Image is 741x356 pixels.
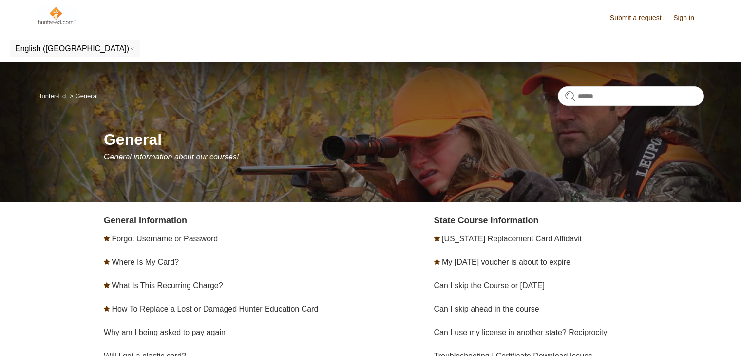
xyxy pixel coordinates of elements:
[434,281,545,290] a: Can I skip the Course or [DATE]
[610,13,671,23] a: Submit a request
[68,92,98,99] li: General
[104,216,187,225] a: General Information
[104,259,110,265] svg: Promoted article
[673,13,704,23] a: Sign in
[434,305,539,313] a: Can I skip ahead in the course
[434,216,539,225] a: State Course Information
[434,328,608,336] a: Can I use my license in another state? Reciprocity
[104,306,110,312] svg: Promoted article
[37,6,76,25] img: Hunter-Ed Help Center home page
[112,235,218,243] a: Forgot Username or Password
[15,44,135,53] button: English ([GEOGRAPHIC_DATA])
[112,281,223,290] a: What Is This Recurring Charge?
[434,259,440,265] svg: Promoted article
[104,151,704,163] p: General information about our courses!
[112,305,318,313] a: How To Replace a Lost or Damaged Hunter Education Card
[442,235,582,243] a: [US_STATE] Replacement Card Affidavit
[104,236,110,241] svg: Promoted article
[104,328,226,336] a: Why am I being asked to pay again
[434,236,440,241] svg: Promoted article
[558,86,704,106] input: Search
[37,92,68,99] li: Hunter-Ed
[442,258,570,266] a: My [DATE] voucher is about to expire
[112,258,179,266] a: Where Is My Card?
[104,282,110,288] svg: Promoted article
[104,128,704,151] h1: General
[37,92,66,99] a: Hunter-Ed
